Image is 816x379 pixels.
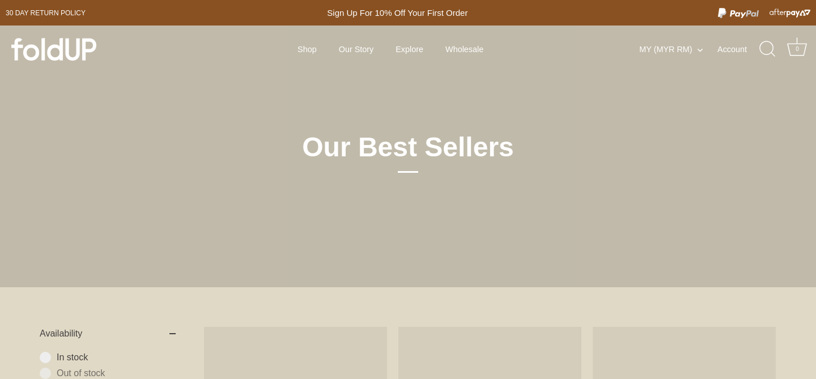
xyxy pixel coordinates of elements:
a: 30 day Return policy [6,6,86,20]
a: Our Story [329,39,383,60]
a: Search [755,37,780,62]
a: Wholesale [436,39,494,60]
a: Shop [288,39,326,60]
span: In stock [57,352,176,363]
h1: Our Best Sellers [207,130,609,173]
div: Primary navigation [270,39,512,60]
button: MY (MYR RM) [639,44,715,54]
img: foldUP [11,38,96,61]
span: Out of stock [57,368,176,379]
a: foldUP [11,38,153,61]
a: Cart [785,37,810,62]
summary: Availability [40,316,176,352]
div: 0 [792,44,803,55]
a: Explore [386,39,433,60]
a: Account [717,42,758,56]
